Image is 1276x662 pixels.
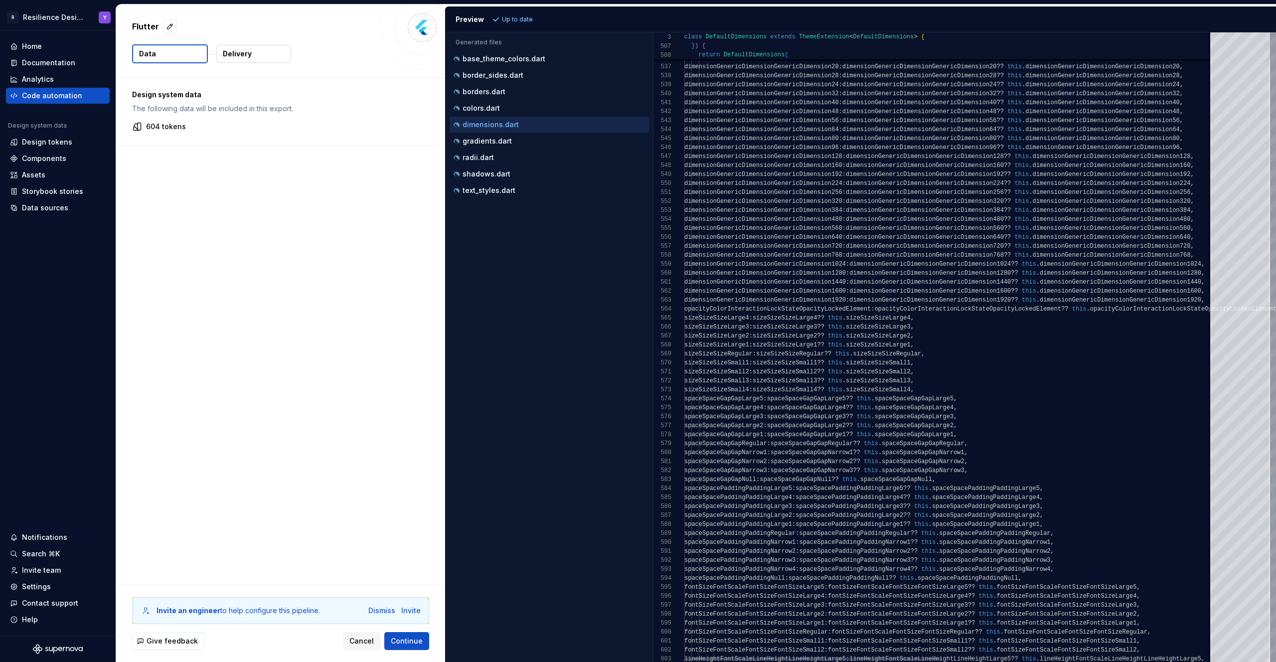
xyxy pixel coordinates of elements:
span: this [1014,198,1029,205]
span: this [1014,180,1029,187]
span: < [849,33,853,40]
span: , [1190,225,1194,232]
a: Storybook stories [6,183,110,199]
div: 545 [653,134,671,143]
button: radii.dart [450,152,649,163]
a: Data sources [6,200,110,216]
span: Cancel [349,636,374,646]
button: RResilience Design SystemY [2,6,114,28]
span: dimensionGenericDimensionGenericDimension48 [842,108,996,115]
span: ?? [1003,198,1010,205]
span: this [1014,171,1029,178]
span: 507 [653,42,671,51]
span: dimensionGenericDimensionGenericDimension160 [1032,162,1190,169]
span: dimensionGenericDimensionGenericDimension48 [1025,108,1180,115]
span: , [1190,234,1194,241]
span: dimensionGenericDimensionGenericDimension768 [846,252,1004,259]
p: 604 tokens [146,122,186,132]
span: : [842,171,845,178]
span: , [1179,90,1183,97]
div: Assets [22,170,45,180]
span: . [1029,225,1032,232]
span: this [1007,108,1022,115]
span: dimensionGenericDimensionGenericDimension102 [684,261,842,268]
span: : [842,225,845,232]
a: Documentation [6,55,110,71]
span: ?? [996,135,1003,142]
span: : [842,252,845,259]
span: dimensionGenericDimensionGenericDimension96 [842,144,996,151]
span: . [1036,261,1039,268]
span: dimensionGenericDimensionGenericDimension560 [684,225,842,232]
span: this [1007,117,1022,124]
span: ?? [1003,162,1010,169]
button: Invite [401,606,421,616]
span: dimensionGenericDimensionGenericDimension20 [842,63,996,70]
p: Generated files [456,38,643,46]
button: Contact support [6,595,110,611]
span: ( [785,51,788,58]
span: dimensionGenericDimensionGenericDimension720 [1032,243,1190,250]
span: dimensionGenericDimensionGenericDimension192 [846,171,1004,178]
span: ?? [1003,180,1010,187]
span: dimensionGenericDimensionGenericDimension80 [842,135,996,142]
span: dimensionGenericDimensionGenericDimension640 [1032,234,1190,241]
span: ?? [996,81,1003,88]
span: this [1007,81,1022,88]
span: : [838,144,842,151]
div: 558 [653,251,671,260]
span: , [1179,72,1183,79]
span: dimensionGenericDimensionGenericDimension64 [842,126,996,133]
span: dimensionGenericDimensionGenericDimension160 [684,162,842,169]
span: dimensionGenericDimensionGenericDimension28 [842,72,996,79]
div: Resilience Design System [23,12,87,22]
span: : [838,99,842,106]
button: Search ⌘K [6,546,110,562]
span: dimensionGenericDimensionGenericDimension320 [846,198,1004,205]
span: { [702,42,706,49]
span: : [842,153,845,160]
span: Give feedback [147,636,198,646]
span: . [1021,90,1025,97]
span: : [838,135,842,142]
div: Y [103,13,107,21]
button: Give feedback [132,632,204,650]
span: ?? [1011,261,1018,268]
span: , [1179,81,1183,88]
span: this [1014,225,1029,232]
span: 508 [653,51,671,60]
span: } [691,42,695,49]
p: border_sides.dart [463,71,523,79]
p: radii.dart [463,154,494,162]
button: shadows.dart [450,168,649,179]
span: DefaultDimensions [706,33,767,40]
button: Notifications [6,529,110,545]
span: dimensionGenericDimensionGenericDimension96 [684,144,839,151]
span: , [1190,180,1194,187]
span: ?? [996,72,1003,79]
span: , [1179,126,1183,133]
div: 556 [653,233,671,242]
span: : [846,261,849,268]
button: Cancel [343,632,380,650]
div: Design system data [8,122,67,130]
span: dimensionGenericDimensionGenericDimension224 [1032,180,1190,187]
span: ?? [1003,234,1010,241]
div: 559 [653,260,671,269]
span: . [1029,189,1032,196]
span: dimensionGenericDimensionGenericDimension32 [684,90,839,97]
p: Design system data [132,90,424,100]
span: . [1029,234,1032,241]
span: dimensionGenericDimensionGenericDimension28 [684,72,839,79]
span: dimensionGenericDimensionGenericDimension56 [1025,117,1180,124]
span: : [842,234,845,241]
span: dimensionGenericDimensionGenericDimension640 [846,234,1004,241]
div: Help [22,615,38,625]
span: . [1029,153,1032,160]
span: ?? [1003,189,1010,196]
span: dimensionGenericDimensionGenericDimension192 [684,171,842,178]
span: dimensionGenericDimensionGenericDimension128 [1032,153,1190,160]
span: : [842,189,845,196]
div: 553 [653,206,671,215]
button: base_theme_colors.dart [450,53,649,64]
